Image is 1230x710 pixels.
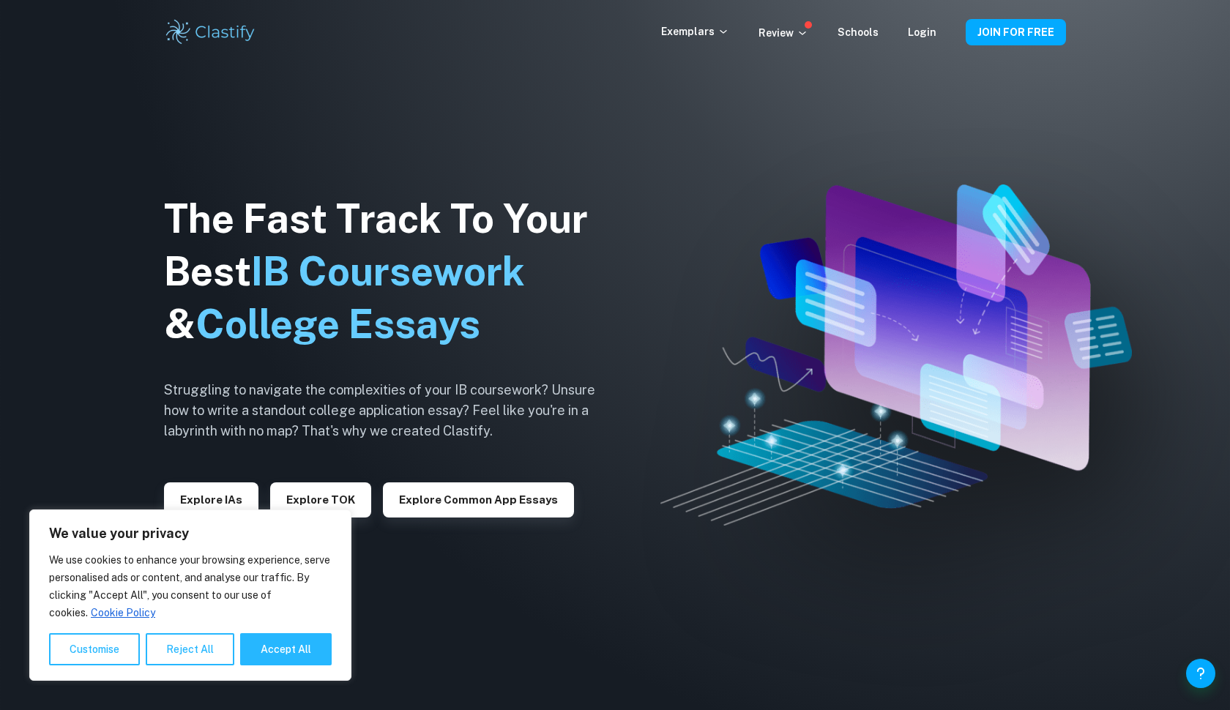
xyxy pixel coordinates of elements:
div: We value your privacy [29,509,351,681]
button: Help and Feedback [1186,659,1215,688]
p: We value your privacy [49,525,332,542]
span: College Essays [195,301,480,347]
button: JOIN FOR FREE [966,19,1066,45]
button: Explore Common App essays [383,482,574,517]
a: Login [908,26,936,38]
p: We use cookies to enhance your browsing experience, serve personalised ads or content, and analys... [49,551,332,621]
button: Explore TOK [270,482,371,517]
span: IB Coursework [251,248,525,294]
a: Explore Common App essays [383,492,574,506]
img: Clastify hero [660,184,1132,526]
button: Reject All [146,633,234,665]
h1: The Fast Track To Your Best & [164,193,618,351]
h6: Struggling to navigate the complexities of your IB coursework? Unsure how to write a standout col... [164,380,618,441]
button: Explore IAs [164,482,258,517]
p: Review [758,25,808,41]
button: Accept All [240,633,332,665]
img: Clastify logo [164,18,257,47]
a: Explore TOK [270,492,371,506]
p: Exemplars [661,23,729,40]
a: Explore IAs [164,492,258,506]
a: Cookie Policy [90,606,156,619]
a: Schools [838,26,879,38]
button: Customise [49,633,140,665]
